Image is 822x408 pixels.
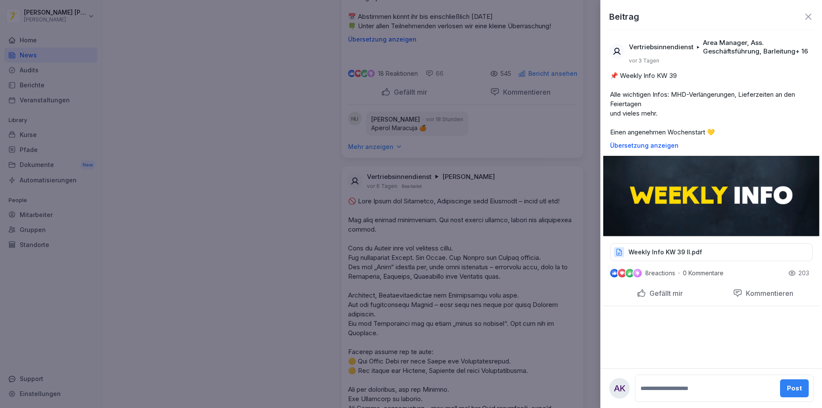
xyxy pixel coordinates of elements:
p: Kommentieren [742,289,793,298]
p: Weekly Info KW 39 II.pdf [628,248,702,256]
p: Gefällt mir [646,289,683,298]
a: Weekly Info KW 39 II.pdf [610,250,813,259]
p: 📌 Weekly Info KW 39 Alle wichtigen Infos: MHD-Verlängerungen, Lieferzeiten an den Feiertagen und ... [610,71,813,137]
p: vor 3 Tagen [629,57,659,64]
p: Area Manager, Ass. Geschäftsführung, Barleitung + 16 [703,39,809,56]
p: 0 Kommentare [683,270,730,277]
p: Übersetzung anzeigen [610,142,813,149]
p: 203 [798,269,809,277]
img: c31u2p2qoqpfv4dnx9j6dtk8.png [603,156,819,236]
p: Beitrag [609,10,639,23]
p: 8 reactions [645,270,675,277]
div: AK [609,378,630,399]
p: Vertriebsinnendienst [629,43,694,51]
button: Post [780,379,809,397]
div: Post [787,384,802,393]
